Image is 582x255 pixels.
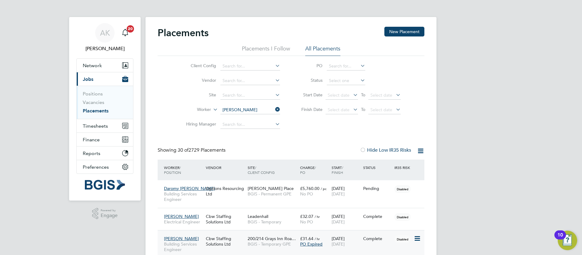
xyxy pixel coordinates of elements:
[295,107,323,112] label: Finish Date
[162,210,424,215] a: [PERSON_NAME]Electrical EngineerCbw Staffing Solutions LtdLeadenhallBGIS - Temporary£32.07 / hrNo...
[246,162,299,178] div: Site
[76,45,133,52] span: Amar Kayani
[248,236,296,241] span: 200/214 Grays Inn Roa…
[181,121,216,127] label: Hiring Manager
[248,214,268,219] span: Leadenhall
[100,29,110,37] span: AK
[83,108,109,114] a: Placements
[164,214,199,219] span: [PERSON_NAME]
[362,162,393,173] div: Status
[77,59,133,72] button: Network
[295,63,323,68] label: PO
[315,214,320,219] span: / hr
[330,211,362,228] div: [DATE]
[77,119,133,133] button: Timesheets
[370,107,392,112] span: Select date
[393,162,414,173] div: IR35 Risk
[85,180,125,190] img: bgis-logo-retina.png
[83,91,103,97] a: Positions
[360,147,411,153] label: Hide Low IR35 Risks
[204,233,246,250] div: Cbw Staffing Solutions Ltd
[248,219,297,225] span: BGIS - Temporary
[164,241,203,252] span: Building Services Engineer
[178,147,226,153] span: 2729 Placements
[178,147,189,153] span: 30 of
[300,236,313,241] span: £31.64
[181,78,216,83] label: Vendor
[164,165,181,175] span: / Position
[359,91,367,99] span: To
[181,92,216,98] label: Site
[158,27,209,39] h2: Placements
[332,241,345,247] span: [DATE]
[162,162,204,178] div: Worker
[330,233,362,250] div: [DATE]
[305,45,340,56] li: All Placements
[363,236,392,241] div: Complete
[220,91,280,100] input: Search for...
[101,208,118,213] span: Powered by
[300,165,316,175] span: / PO
[370,92,392,98] span: Select date
[558,231,577,250] button: Open Resource Center, 10 new notifications
[557,235,563,243] div: 10
[295,92,323,98] label: Start Date
[77,86,133,119] div: Jobs
[76,23,133,52] a: AK[PERSON_NAME]
[300,191,313,197] span: No PO
[315,236,320,241] span: / hr
[242,45,290,56] li: Placements I Follow
[83,76,93,82] span: Jobs
[101,213,118,218] span: Engage
[164,191,203,202] span: Building Services Engineer
[300,214,313,219] span: £32.07
[332,219,345,225] span: [DATE]
[220,62,280,71] input: Search for...
[164,219,203,225] span: Electrical Engineer
[162,233,424,238] a: [PERSON_NAME]Building Services EngineerCbw Staffing Solutions Ltd200/214 Grays Inn Roa…BGIS - Tem...
[330,162,362,178] div: Start
[181,63,216,68] label: Client Config
[76,180,133,190] a: Go to home page
[394,213,411,221] span: Disabled
[77,133,133,146] button: Finance
[220,106,280,114] input: Search for...
[220,120,280,129] input: Search for...
[321,186,326,191] span: / pc
[77,160,133,174] button: Preferences
[83,150,100,156] span: Reports
[69,17,141,201] nav: Main navigation
[363,214,392,219] div: Complete
[83,99,104,105] a: Vacancies
[394,235,411,243] span: Disabled
[164,236,199,241] span: [PERSON_NAME]
[158,147,227,153] div: Showing
[83,164,109,170] span: Preferences
[248,241,297,247] span: BGIS - Temporary GPE
[300,219,313,225] span: No PO
[220,77,280,85] input: Search for...
[77,72,133,86] button: Jobs
[248,165,275,175] span: / Client Config
[83,123,108,129] span: Timesheets
[295,78,323,83] label: Status
[300,241,323,247] span: PO Expired
[328,92,350,98] span: Select date
[332,165,343,175] span: / Finish
[300,186,319,191] span: £5,760.00
[176,107,211,113] label: Worker
[248,186,294,191] span: [PERSON_NAME] Place
[330,183,362,200] div: [DATE]
[359,105,367,113] span: To
[204,162,246,173] div: Vendor
[164,186,215,191] span: Daromy [PERSON_NAME]
[363,186,392,191] div: Pending
[328,107,350,112] span: Select date
[77,146,133,160] button: Reports
[394,185,411,193] span: Disabled
[327,62,365,71] input: Search for...
[248,191,297,197] span: BGIS - Permanent GPE
[204,183,246,200] div: Options Resourcing Ltd
[119,23,131,43] a: 20
[83,137,100,143] span: Finance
